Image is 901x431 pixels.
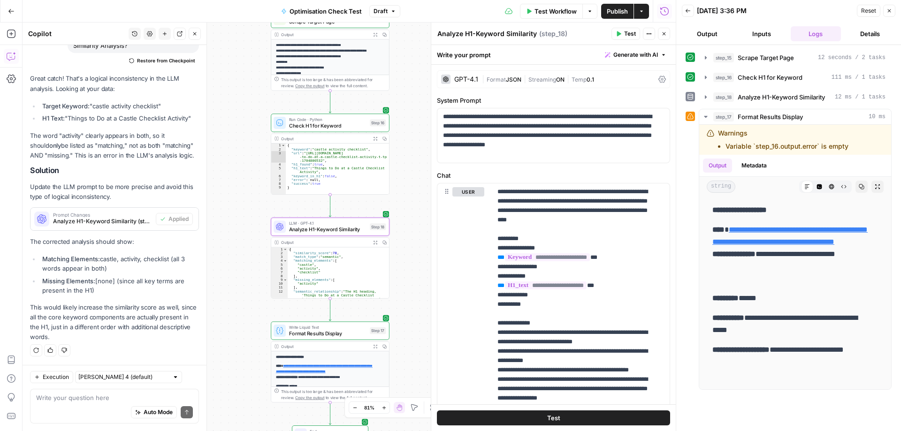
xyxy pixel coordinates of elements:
div: 7 [271,270,288,274]
p: Update the LLM prompt to be more precise and avoid this type of logical inconsistency. [30,182,199,202]
span: Reset [861,7,876,15]
div: 6 [271,174,286,178]
img: website_grey.svg [15,24,23,32]
div: Warnings [718,129,848,151]
div: 3 [271,255,288,259]
div: Step 18 [370,223,386,230]
strong: H1 Text: [42,114,65,122]
div: Domain: [DOMAIN_NAME] [24,24,103,32]
span: Toggle code folding, rows 1 through 15 [283,247,287,251]
label: System Prompt [437,96,670,105]
li: Variable `step_16.output.error` is empty [725,142,848,151]
div: 5 [271,263,288,266]
span: Restore from Checkpoint [137,57,195,64]
button: Inputs [736,26,787,41]
div: 5 [271,166,286,174]
div: Keywords by Traffic [105,55,155,61]
span: Draft [374,7,388,15]
span: Applied [168,215,189,223]
label: Chat [437,171,670,180]
button: Details [845,26,895,41]
button: Output [703,159,732,173]
button: Optimisation Check Test [275,4,367,19]
span: JSON [506,76,521,83]
div: Write your prompt [431,45,676,64]
li: "Things to Do at a Castle Checklist Activity" [40,113,199,123]
div: Step 16 [370,120,386,127]
div: Domain Overview [38,55,84,61]
div: 4 [271,163,286,166]
div: Output [281,136,368,142]
span: Copy the output [295,83,324,88]
span: Auto Mode [144,408,173,416]
button: user [452,187,484,197]
span: Toggle code folding, rows 9 through 11 [283,278,287,282]
span: Check H1 for Keyword [289,121,367,129]
p: Great catch! That's a logical inconsistency in the LLM analysis. Looking at your data: [30,74,199,93]
span: Publish [607,7,628,16]
div: v 4.0.25 [26,15,46,23]
button: Publish [601,4,634,19]
div: 10 ms [699,125,891,389]
span: | [565,74,572,83]
span: Optimisation Check Test [290,7,362,16]
img: tab_keywords_by_traffic_grey.svg [95,54,102,62]
div: 2 [271,147,286,151]
p: This would likely increase the similarity score as well, since all the core keyword components ar... [30,302,199,342]
button: Test [611,28,640,40]
span: Toggle code folding, rows 4 through 8 [283,259,287,263]
span: Analyze H1-Keyword Similarity (step_18) [53,217,152,226]
button: Auto Mode [131,406,177,418]
span: step_15 [713,53,734,62]
li: castle, activity, checklist (all 3 words appear in both) [40,254,199,273]
div: 3 [271,151,286,162]
span: Toggle code folding, rows 1 through 9 [281,144,285,147]
h2: Solution [30,166,199,175]
button: Restore from Checkpoint [125,55,199,66]
button: 12 seconds / 2 tasks [699,50,891,65]
span: | [482,74,487,83]
span: 12 ms / 1 tasks [835,93,886,101]
button: Metadata [736,159,772,173]
button: 111 ms / 1 tasks [699,70,891,85]
div: 8 [271,181,286,185]
strong: Missing Elements: [42,277,95,285]
span: Streaming [528,76,556,83]
button: Generate with AI [601,49,670,61]
div: 6 [271,266,288,270]
span: Scrape Target Page [289,18,367,25]
button: Applied [156,213,193,225]
span: string [707,181,735,193]
input: Claude Sonnet 4 (default) [78,372,168,382]
span: Format Results Display [289,330,367,337]
span: 12 seconds / 2 tasks [818,53,886,62]
span: Test [624,30,636,38]
span: Test Workflow [534,7,577,16]
div: LLM · GPT-4.1Analyze H1-Keyword SimilarityStep 18Output{ "similarity_score":78, "match_type":"sem... [271,218,389,299]
div: Copilot [28,29,126,38]
span: Temp [572,76,587,83]
div: 7 [271,178,286,181]
strong: Matching Elements: [42,255,100,263]
g: Edge from step_18 to step_17 [329,299,331,321]
span: Check H1 for Keyword [738,73,802,82]
span: 81% [364,404,374,411]
textarea: Analyze H1-Keyword Similarity [437,29,537,38]
div: Run Code · PythonCheck H1 for KeywordStep 16Output{ "keyword":"castle activity checklist", "url":... [271,113,389,195]
div: 9 [271,186,286,189]
span: ON [556,76,565,83]
span: Format [487,76,506,83]
div: This output is too large & has been abbreviated for review. to view the full content. [281,76,386,89]
span: ( step_18 ) [539,29,567,38]
span: Execution [43,373,69,381]
button: Reset [857,5,880,17]
div: 12 [271,289,288,332]
div: Output [281,31,368,38]
li: "castle activity checklist" [40,101,199,111]
div: 11 [271,286,288,289]
button: Draft [369,5,400,17]
g: Edge from step_17 to end [329,402,331,424]
span: Write Liquid Text [289,324,367,330]
div: Step 17 [370,327,386,334]
span: Copy the output [295,395,324,400]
